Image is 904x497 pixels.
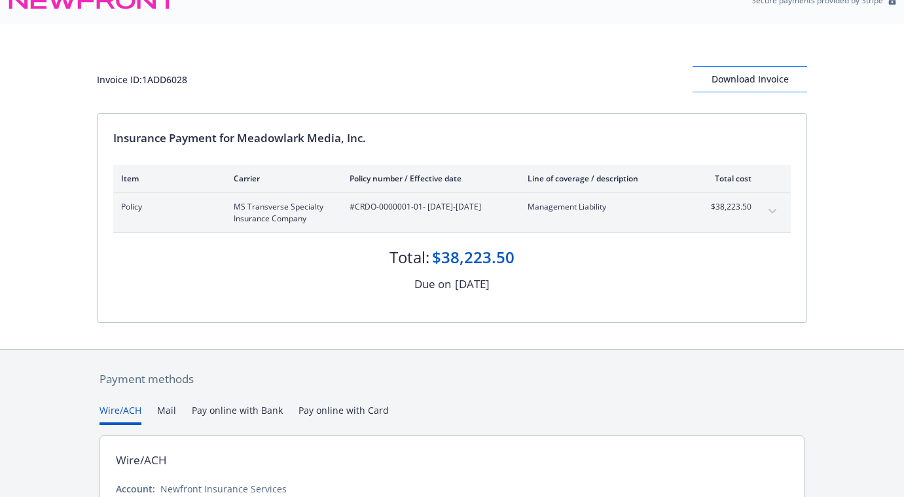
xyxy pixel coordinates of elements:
span: $38,223.50 [702,201,751,213]
button: Download Invoice [693,66,807,92]
div: Invoice ID: 1ADD6028 [97,73,187,86]
button: expand content [762,201,783,222]
div: Insurance Payment for Meadowlark Media, Inc. [113,130,791,147]
span: Management Liability [528,201,681,213]
div: PolicyMS Transverse Specialty Insurance Company#CRDO-0000001-01- [DATE]-[DATE]Management Liabilit... [113,193,791,232]
button: Mail [157,403,176,425]
div: Total cost [702,173,751,184]
button: Pay online with Bank [192,403,283,425]
div: Payment methods [99,371,805,388]
div: Total: [389,246,429,268]
div: Due on [414,276,451,293]
div: Account: [116,482,155,496]
span: Policy [121,201,213,213]
div: $38,223.50 [432,246,515,268]
span: MS Transverse Specialty Insurance Company [234,201,329,225]
div: [DATE] [455,276,490,293]
button: Pay online with Card [298,403,389,425]
button: Wire/ACH [99,403,141,425]
div: Item [121,173,213,184]
div: Policy number / Effective date [350,173,507,184]
div: Line of coverage / description [528,173,681,184]
div: Download Invoice [693,67,807,92]
span: #CRDO-0000001-01 - [DATE]-[DATE] [350,201,507,213]
div: Newfront Insurance Services [160,482,287,496]
div: Carrier [234,173,329,184]
div: Wire/ACH [116,452,167,469]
